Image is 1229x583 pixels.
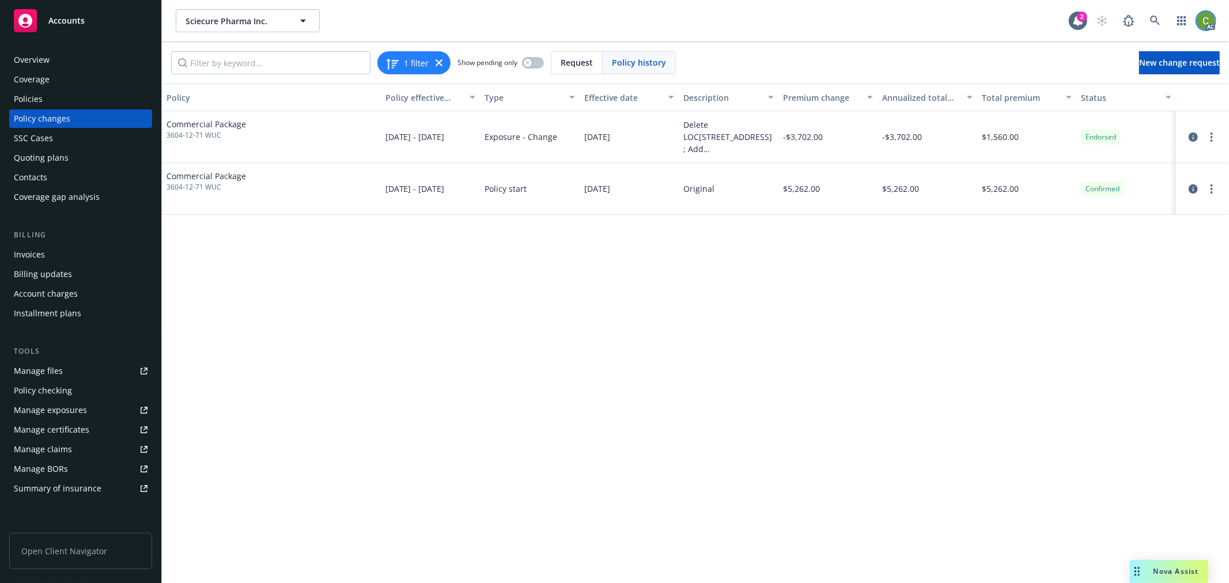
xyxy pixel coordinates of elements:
[1076,84,1176,111] button: Status
[485,183,527,195] span: Policy start
[9,51,152,69] a: Overview
[1197,12,1215,30] img: photo
[1081,92,1159,104] div: Status
[982,183,1019,195] span: $5,262.00
[9,129,152,147] a: SSC Cases
[1130,560,1144,583] div: Drag to move
[1205,130,1219,144] a: more
[14,70,50,89] div: Coverage
[1139,57,1220,68] span: New change request
[14,188,100,206] div: Coverage gap analysis
[162,84,381,111] button: Policy
[9,168,152,187] a: Contacts
[186,15,285,27] span: Sciecure Pharma Inc.
[612,56,666,69] span: Policy history
[977,84,1077,111] button: Total premium
[584,131,610,143] span: [DATE]
[9,381,152,400] a: Policy checking
[14,285,78,303] div: Account charges
[1139,51,1220,74] a: New change request
[167,170,246,182] span: Commercial Package
[14,109,70,128] div: Policy changes
[1154,566,1199,576] span: Nova Assist
[982,92,1060,104] div: Total premium
[485,92,562,104] div: Type
[1091,9,1114,32] a: Start snowing
[14,149,69,167] div: Quoting plans
[176,9,320,32] button: Sciecure Pharma Inc.
[14,168,47,187] div: Contacts
[14,90,43,108] div: Policies
[9,245,152,264] a: Invoices
[14,362,63,380] div: Manage files
[14,265,72,283] div: Billing updates
[381,84,481,111] button: Policy effective dates
[167,182,246,192] span: 3604-12-71 WUC
[14,401,87,419] div: Manage exposures
[9,533,152,569] span: Open Client Navigator
[561,56,593,69] span: Request
[14,304,81,323] div: Installment plans
[9,70,152,89] a: Coverage
[9,229,152,241] div: Billing
[783,131,823,143] span: -$3,702.00
[48,16,85,25] span: Accounts
[9,265,152,283] a: Billing updates
[9,109,152,128] a: Policy changes
[385,131,445,143] span: [DATE] - [DATE]
[9,149,152,167] a: Quoting plans
[1144,9,1167,32] a: Search
[1086,132,1116,142] span: Endorsed
[171,51,370,74] input: Filter by keyword...
[9,521,152,532] div: Analytics hub
[457,58,517,67] span: Show pending only
[14,381,72,400] div: Policy checking
[9,362,152,380] a: Manage files
[9,285,152,303] a: Account charges
[882,92,960,104] div: Annualized total premium change
[9,460,152,478] a: Manage BORs
[14,440,72,459] div: Manage claims
[1186,130,1200,144] a: circleInformation
[385,183,445,195] span: [DATE] - [DATE]
[683,119,774,155] div: Delete LOC[STREET_ADDRESS]; Add [STREET_ADDRESS]; Amend class code 00421 sales to $127,500 for [G...
[480,84,580,111] button: Type
[683,92,761,104] div: Description
[9,304,152,323] a: Installment plans
[14,245,45,264] div: Invoices
[167,118,246,130] span: Commercial Package
[683,183,714,195] div: Original
[9,401,152,419] a: Manage exposures
[1086,184,1120,194] span: Confirmed
[14,421,89,439] div: Manage certificates
[580,84,679,111] button: Effective date
[485,131,557,143] span: Exposure - Change
[1170,9,1193,32] a: Switch app
[385,92,463,104] div: Policy effective dates
[982,131,1019,143] span: $1,560.00
[14,460,68,478] div: Manage BORs
[9,440,152,459] a: Manage claims
[1130,560,1208,583] button: Nova Assist
[9,346,152,357] div: Tools
[783,92,861,104] div: Premium change
[778,84,878,111] button: Premium change
[9,479,152,498] a: Summary of insurance
[878,84,977,111] button: Annualized total premium change
[679,84,778,111] button: Description
[1077,12,1087,22] div: 2
[9,5,152,37] a: Accounts
[9,90,152,108] a: Policies
[404,57,429,69] span: 1 filter
[1117,9,1140,32] a: Report a Bug
[14,51,50,69] div: Overview
[14,129,53,147] div: SSC Cases
[167,130,246,141] span: 3604-12-71 WUC
[1205,182,1219,196] a: more
[584,183,610,195] span: [DATE]
[882,183,919,195] span: $5,262.00
[9,188,152,206] a: Coverage gap analysis
[167,92,376,104] div: Policy
[14,479,101,498] div: Summary of insurance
